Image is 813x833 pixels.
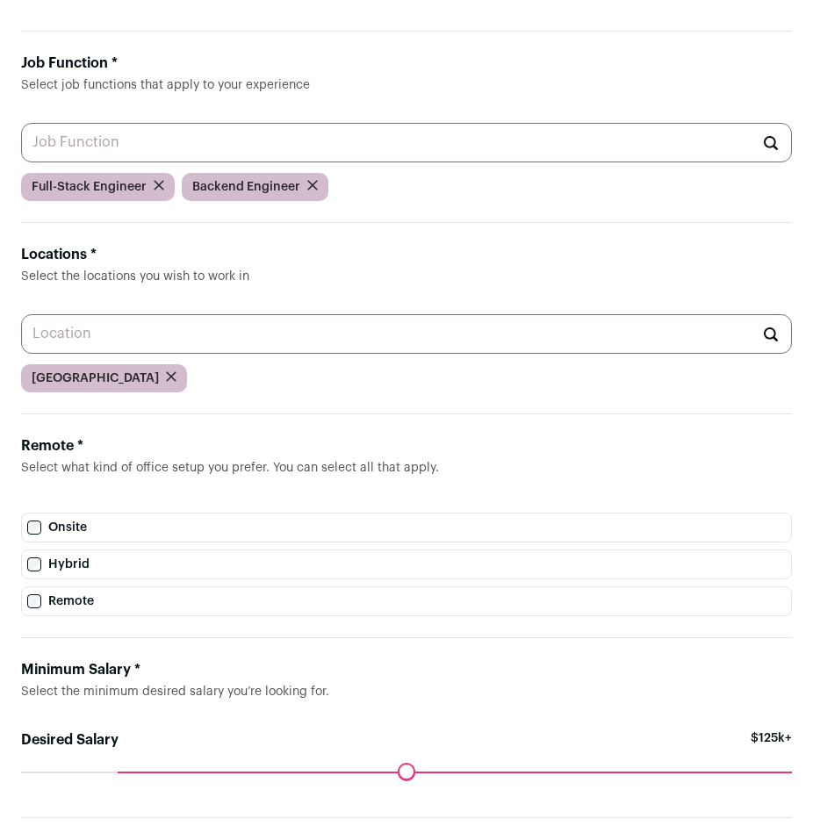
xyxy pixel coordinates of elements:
[21,123,792,162] input: Job Function
[21,659,792,680] div: Minimum Salary *
[21,244,792,265] div: Locations *
[27,594,41,608] input: Remote
[21,729,119,750] label: Desired Salary
[21,270,249,283] span: Select the locations you wish to work in
[192,178,300,196] span: Backend Engineer
[21,462,439,474] span: Select what kind of office setup you prefer. You can select all that apply.
[751,729,792,772] span: $125k+
[27,557,41,571] input: Hybrid
[21,686,329,698] span: Select the minimum desired salary you’re looking for.
[21,513,792,542] label: Onsite
[32,370,159,387] span: [GEOGRAPHIC_DATA]
[21,586,792,616] label: Remote
[32,178,147,196] span: Full-Stack Engineer
[21,53,792,74] div: Job Function *
[21,314,792,354] input: Location
[27,521,41,535] input: Onsite
[21,435,792,456] div: Remote *
[21,549,792,579] label: Hybrid
[21,79,310,91] span: Select job functions that apply to your experience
